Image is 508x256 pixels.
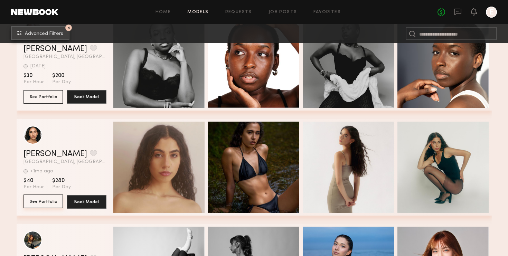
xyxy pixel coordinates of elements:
[23,150,87,158] a: [PERSON_NAME]
[486,7,497,18] a: E
[30,64,46,69] div: [DATE]
[187,10,208,15] a: Models
[23,160,106,164] span: [GEOGRAPHIC_DATA], [GEOGRAPHIC_DATA]
[313,10,341,15] a: Favorites
[25,31,63,36] span: Advanced Filters
[23,195,63,208] button: See Portfolio
[23,177,44,184] span: $40
[67,195,106,209] button: Book Model
[30,169,53,174] div: +1mo ago
[67,26,70,29] span: 4
[156,10,171,15] a: Home
[23,79,44,85] span: Per Hour
[23,45,87,53] a: [PERSON_NAME]
[23,184,44,190] span: Per Hour
[23,90,63,104] button: See Portfolio
[52,177,71,184] span: $280
[23,72,44,79] span: $30
[52,184,71,190] span: Per Day
[225,10,252,15] a: Requests
[269,10,297,15] a: Job Posts
[52,79,71,85] span: Per Day
[67,90,106,104] button: Book Model
[11,26,69,40] button: 4Advanced Filters
[52,72,71,79] span: $200
[23,55,106,59] span: [GEOGRAPHIC_DATA], [GEOGRAPHIC_DATA]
